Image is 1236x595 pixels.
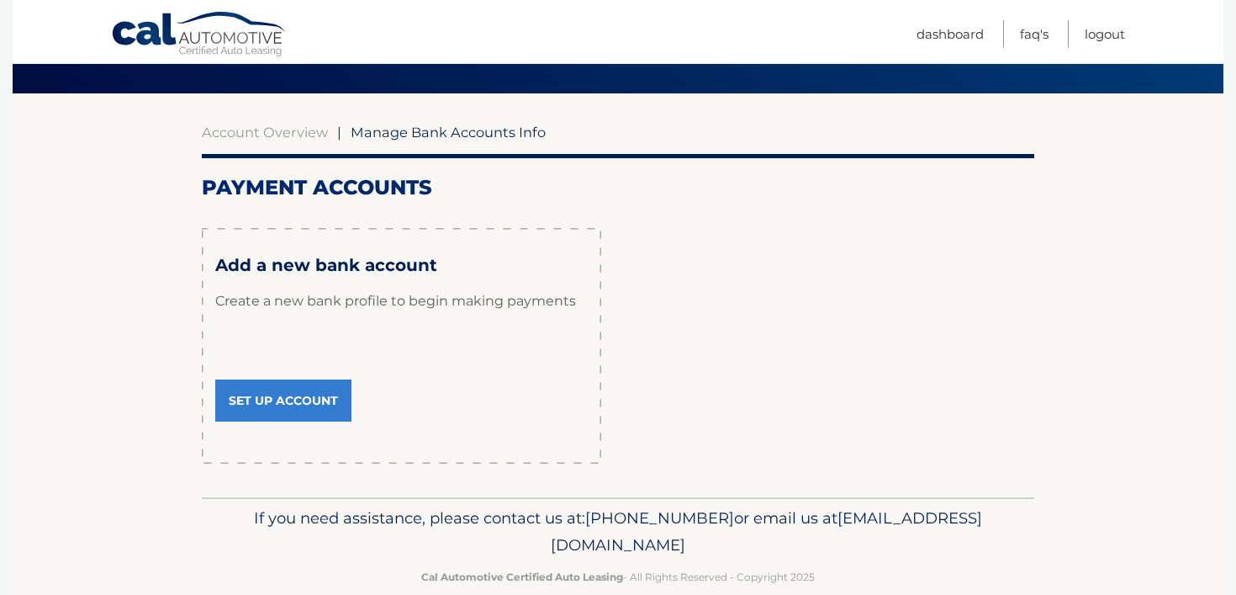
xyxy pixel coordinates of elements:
[585,508,734,528] span: [PHONE_NUMBER]
[111,11,288,60] a: Cal Automotive
[351,124,546,141] span: Manage Bank Accounts Info
[337,124,341,141] span: |
[215,255,588,276] h3: Add a new bank account
[215,380,351,422] a: Set Up Account
[213,505,1023,559] p: If you need assistance, please contact us at: or email us at
[1020,20,1048,48] a: FAQ's
[213,568,1023,586] p: - All Rights Reserved - Copyright 2025
[551,508,982,555] span: [EMAIL_ADDRESS][DOMAIN_NAME]
[215,276,588,327] p: Create a new bank profile to begin making payments
[202,124,328,141] a: Account Overview
[202,175,1034,200] h2: Payment Accounts
[421,571,623,583] strong: Cal Automotive Certified Auto Leasing
[916,20,984,48] a: Dashboard
[1085,20,1125,48] a: Logout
